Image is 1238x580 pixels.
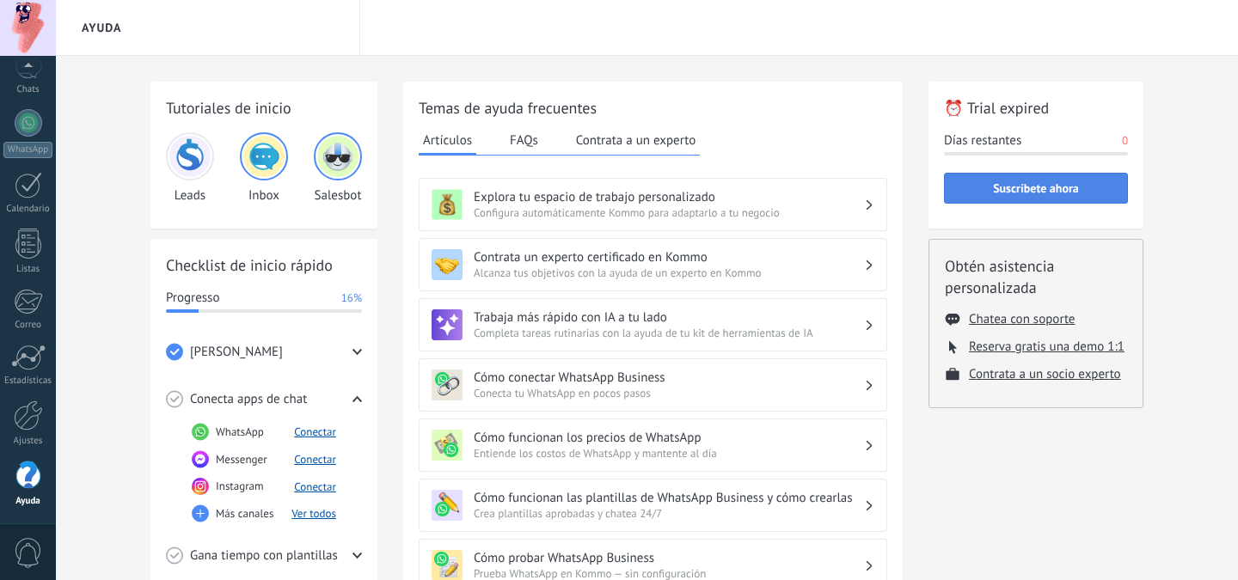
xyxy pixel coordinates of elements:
[240,132,288,204] div: Inbox
[3,496,53,507] div: Ayuda
[216,505,273,522] span: Más canales
[294,479,336,494] button: Conectar
[474,550,864,566] h3: Cómo probar WhatsApp Business
[216,451,267,468] span: Messenger
[3,84,53,95] div: Chats
[419,97,887,119] h2: Temas de ayuda frecuentes
[474,446,864,461] span: Entiende los costos de WhatsApp y mantente al día
[945,255,1127,298] h2: Obtén asistencia personalizada
[969,311,1075,327] button: Chatea con soporte
[3,320,53,331] div: Correo
[969,366,1121,382] button: Contrata a un socio experto
[190,547,338,565] span: Gana tiempo con plantillas
[474,266,864,280] span: Alcanza tus objetivos con la ayuda de un experto en Kommo
[294,424,336,439] button: Conectar
[993,182,1079,194] span: Suscríbete ahora
[419,127,476,156] button: Artículos
[506,127,542,153] button: FAQs
[3,375,53,387] div: Estadísticas
[474,386,864,400] span: Conecta tu WhatsApp en pocos pasos
[944,97,1128,119] h2: ⏰ Trial expired
[314,132,362,204] div: Salesbot
[1122,132,1128,150] span: 0
[969,339,1125,355] button: Reserva gratis una demo 1:1
[190,391,307,408] span: Conecta apps de chat
[190,344,283,361] span: [PERSON_NAME]
[341,290,362,307] span: 16%
[166,97,362,119] h2: Tutoriales de inicio
[216,424,264,441] span: WhatsApp
[944,173,1128,204] button: Suscríbete ahora
[474,309,864,326] h3: Trabaja más rápido con IA a tu lado
[294,452,336,467] button: Conectar
[3,436,53,447] div: Ajustes
[474,189,864,205] h3: Explora tu espacio de trabajo personalizado
[474,369,864,386] h3: Cómo conectar WhatsApp Business
[166,254,362,276] h2: Checklist de inicio rápido
[166,290,219,307] span: Progresso
[474,430,864,446] h3: Cómo funcionan los precios de WhatsApp
[3,264,53,275] div: Listas
[216,478,264,495] span: Instagram
[572,127,700,153] button: Contrata a un experto
[474,326,864,340] span: Completa tareas rutinarias con la ayuda de tu kit de herramientas de IA
[474,205,864,220] span: Configura automáticamente Kommo para adaptarlo a tu negocio
[166,132,214,204] div: Leads
[474,506,864,521] span: Crea plantillas aprobadas y chatea 24/7
[474,249,864,266] h3: Contrata un experto certificado en Kommo
[3,204,53,215] div: Calendario
[944,132,1021,150] span: Días restantes
[474,490,864,506] h3: Cómo funcionan las plantillas de WhatsApp Business y cómo crearlas
[291,506,336,521] button: Ver todos
[3,142,52,158] div: WhatsApp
